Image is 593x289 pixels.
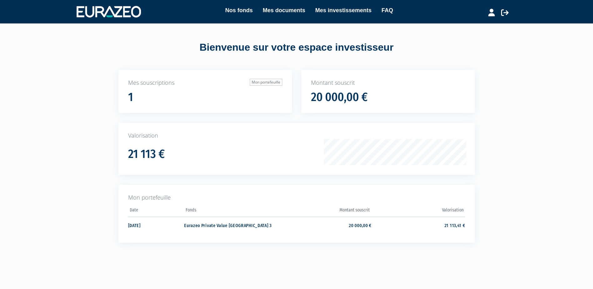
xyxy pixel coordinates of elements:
p: Mon portefeuille [128,194,465,202]
td: Eurazeo Private Value [GEOGRAPHIC_DATA] 3 [184,217,278,233]
th: Fonds [184,205,278,217]
h1: 20 000,00 € [311,91,368,104]
th: Date [128,205,184,217]
td: [DATE] [128,217,184,233]
p: Montant souscrit [311,79,465,87]
td: 21 113,41 € [371,217,465,233]
th: Valorisation [371,205,465,217]
h1: 21 113 € [128,148,165,161]
img: 1732889491-logotype_eurazeo_blanc_rvb.png [77,6,141,17]
a: Mes investissements [315,6,371,15]
p: Mes souscriptions [128,79,282,87]
td: 20 000,00 € [278,217,371,233]
h1: 1 [128,91,133,104]
a: Mes documents [263,6,305,15]
a: Mon portefeuille [250,79,282,86]
p: Valorisation [128,132,465,140]
a: Nos fonds [225,6,253,15]
a: FAQ [382,6,393,15]
th: Montant souscrit [278,205,371,217]
div: Bienvenue sur votre espace investisseur [104,40,489,55]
